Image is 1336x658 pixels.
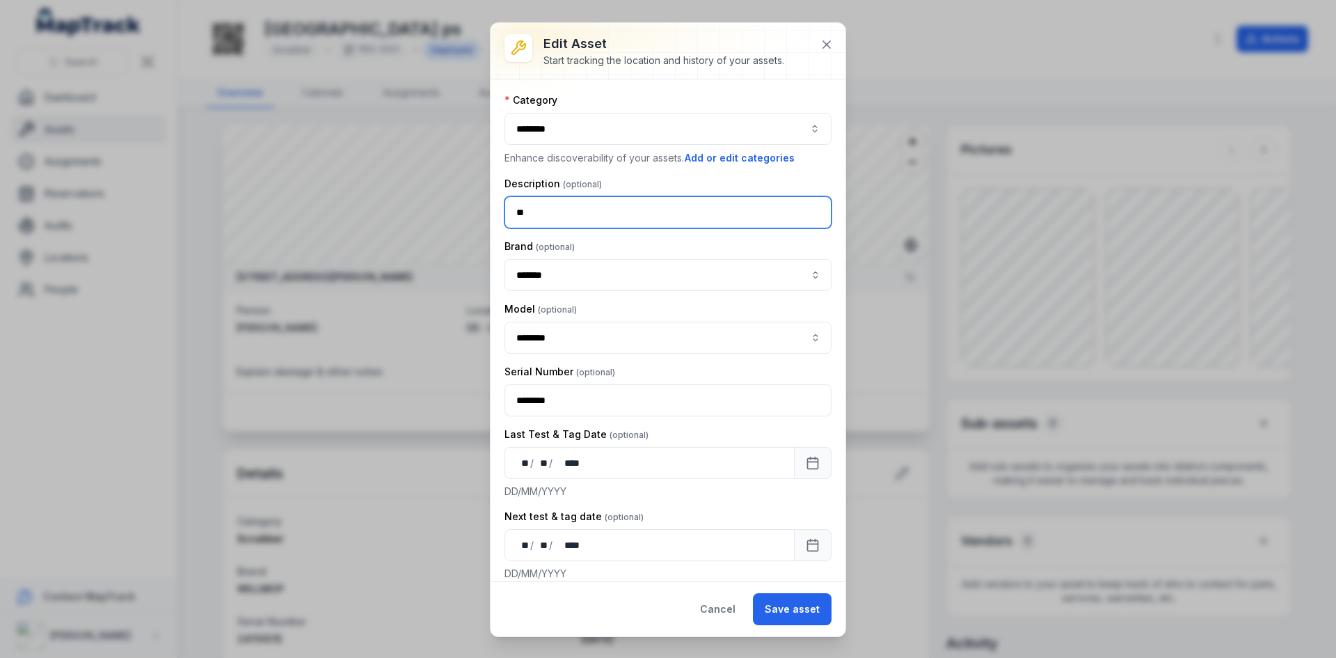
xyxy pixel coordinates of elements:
div: day, [516,456,530,470]
label: Brand [504,240,575,253]
h3: Edit asset [543,34,784,54]
div: month, [535,538,549,552]
div: / [530,456,535,470]
p: Enhance discoverability of your assets. [504,150,832,166]
button: Add or edit categories [684,150,795,166]
div: / [530,538,535,552]
div: / [549,456,554,470]
input: asset-edit:cf[95398f92-8612-421e-aded-2a99c5a8da30]-label [504,259,832,291]
label: Next test & tag date [504,510,644,524]
p: DD/MM/YYYY [504,567,832,581]
div: / [549,538,554,552]
button: Calendar [794,529,832,561]
div: year, [554,456,580,470]
div: month, [535,456,549,470]
label: Last Test & Tag Date [504,428,649,441]
button: Calendar [794,447,832,479]
div: Start tracking the location and history of your assets. [543,54,784,68]
label: Serial Number [504,365,615,379]
p: DD/MM/YYYY [504,485,832,499]
div: year, [554,538,580,552]
input: asset-edit:cf[ae11ba15-1579-4ecc-996c-910ebae4e155]-label [504,322,832,354]
label: Description [504,177,602,191]
button: Cancel [688,593,747,625]
div: day, [516,538,530,552]
label: Category [504,93,557,107]
label: Model [504,302,577,316]
button: Save asset [753,593,832,625]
